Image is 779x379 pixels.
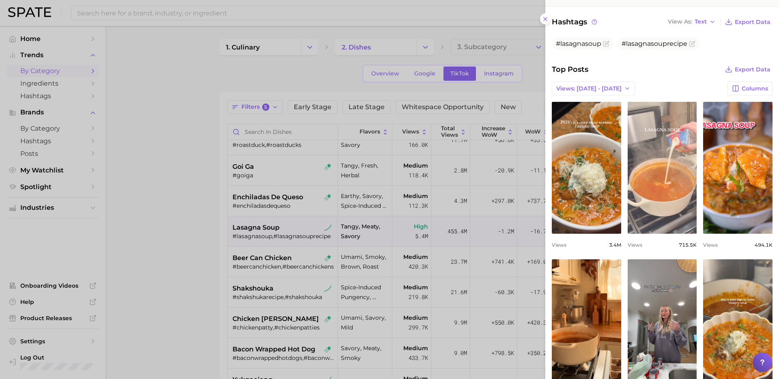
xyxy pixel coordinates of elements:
span: 715.5k [679,242,697,248]
span: Views [703,242,718,248]
span: Export Data [735,66,770,73]
span: #lasagnasouprecipe [622,40,687,47]
button: Flag as miscategorized or irrelevant [603,41,609,47]
button: Flag as miscategorized or irrelevant [689,41,695,47]
span: #lasagnasoup [556,40,601,47]
span: Hashtags [552,16,598,28]
span: 3.4m [609,242,621,248]
button: Export Data [723,16,773,28]
span: Views [552,242,566,248]
span: View As [668,19,692,24]
span: Text [695,19,707,24]
span: Views: [DATE] - [DATE] [556,85,622,92]
button: Export Data [723,64,773,75]
button: Columns [727,82,773,95]
button: Views: [DATE] - [DATE] [552,82,635,95]
span: Columns [742,85,768,92]
span: Export Data [735,19,770,26]
span: Views [628,242,642,248]
span: 494.1k [755,242,773,248]
button: View AsText [666,17,718,27]
span: Top Posts [552,64,588,75]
